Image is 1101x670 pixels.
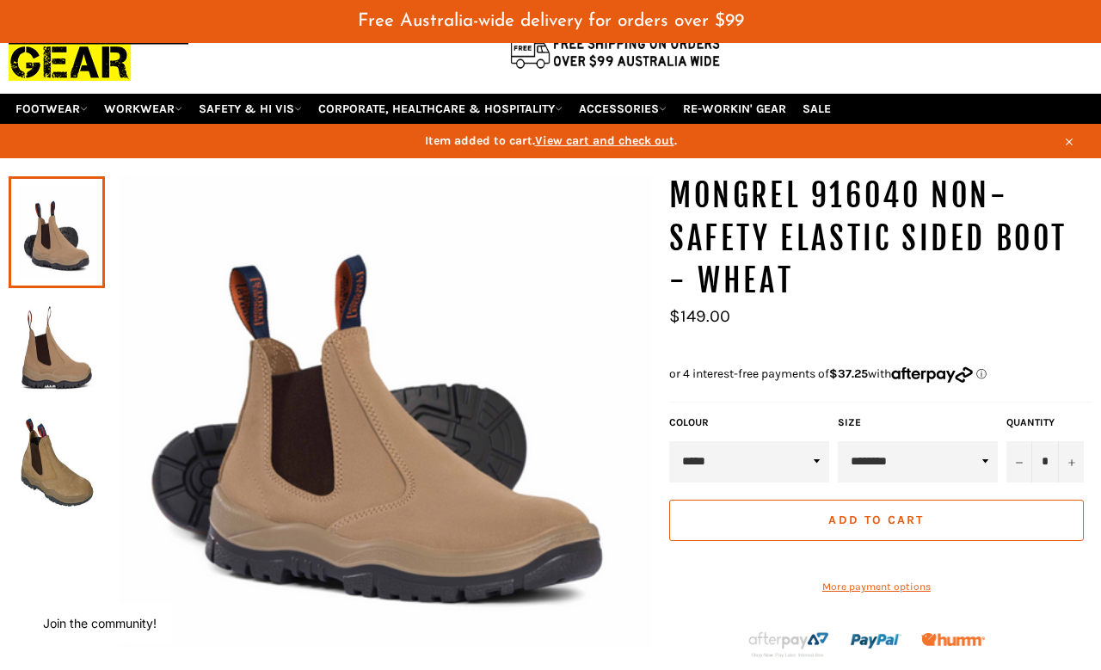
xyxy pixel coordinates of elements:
[43,616,157,630] button: Join the community!
[796,94,838,124] a: SALE
[669,306,730,326] span: $149.00
[851,616,901,667] img: paypal.png
[105,175,652,648] img: MONGREL 916040 Non-Safety Elastic Sided Boot - Wheat - Workin' Gear
[676,94,793,124] a: RE-WORKIN' GEAR
[311,94,569,124] a: CORPORATE, HEALTHCARE & HOSPITALITY
[9,132,1092,149] span: Item added to cart. .
[192,94,309,124] a: SAFETY & HI VIS
[1006,415,1084,430] label: Quantity
[572,94,674,124] a: ACCESSORIES
[507,34,723,71] img: Flat $9.95 shipping Australia wide
[921,633,985,646] img: Humm_core_logo_RGB-01_300x60px_small_195d8312-4386-4de7-b182-0ef9b6303a37.png
[669,580,1084,594] a: More payment options
[358,12,744,30] span: Free Australia-wide delivery for orders over $99
[1006,441,1032,483] button: Reduce item quantity by one
[828,513,924,527] span: Add to Cart
[17,415,96,510] img: MONGREL 916040 NON-SAFETY ELASTIC SIDED BOOT - WHEAT - Workin' Gear
[1058,441,1084,483] button: Increase item quantity by one
[669,500,1084,541] button: Add to Cart
[669,415,829,430] label: COLOUR
[747,630,831,659] img: Afterpay-Logo-on-dark-bg_large.png
[669,175,1092,303] h1: MONGREL 916040 Non-Safety Elastic Sided Boot - Wheat
[17,300,96,395] img: MONGREL 916040 NON-SAFETY ELASTIC SIDED BOOT - WHEAT - Workin' Gear
[97,94,189,124] a: WORKWEAR
[9,94,95,124] a: FOOTWEAR
[535,133,674,148] span: View cart and check out
[9,124,1092,157] a: Item added to cart.View cart and check out.
[838,415,998,430] label: Size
